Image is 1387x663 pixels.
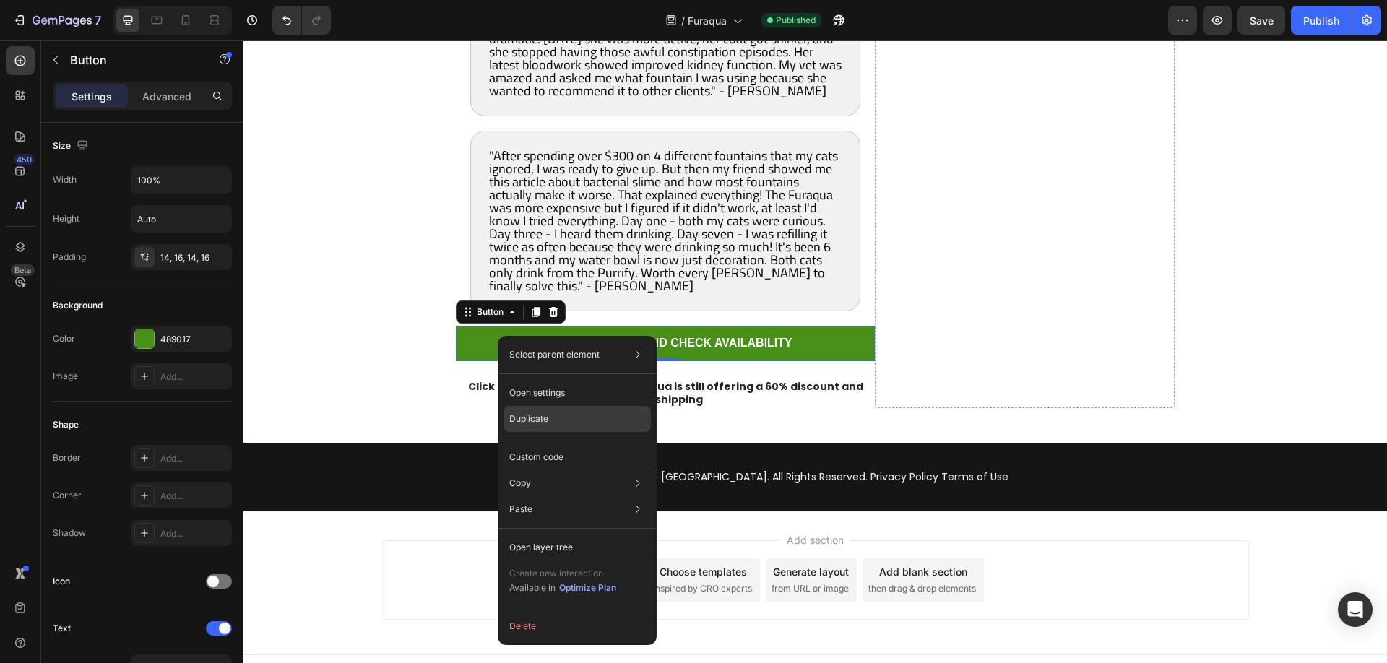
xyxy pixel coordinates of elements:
iframe: Design area [243,40,1387,663]
p: Paste [509,503,532,516]
div: Shadow [53,526,86,539]
p: Select parent element [509,348,600,361]
p: Button [70,51,193,69]
div: Undo/Redo [272,6,331,35]
p: Duplicate [509,412,548,425]
span: from URL or image [528,542,605,555]
div: Generate layout [530,524,605,539]
div: Open Intercom Messenger [1338,592,1373,627]
p: Advanced [142,89,191,104]
p: Custom code [509,451,563,464]
span: inspired by CRO experts [410,542,509,555]
span: Published [776,14,816,27]
input: Auto [131,206,231,232]
div: Image [53,370,78,383]
div: Shape [53,418,79,431]
div: Border [53,451,81,464]
span: "After spending over $300 on 4 different fountains that my cats ignored, I was ready to give up. ... [246,103,595,257]
div: Optimize Plan [559,581,616,594]
div: Width [53,173,77,186]
span: Available in [509,582,556,593]
div: Size [53,136,91,156]
span: / [681,13,685,28]
p: Open settings [509,386,565,399]
div: Beta [11,264,35,276]
div: 14, 16, 14, 16 [160,251,228,264]
div: Add... [160,452,228,465]
span: © 2025 [GEOGRAPHIC_DATA]. All Rights Reserved. Privacy Policy Terms of Use [379,429,765,443]
button: 7 [6,6,108,35]
p: 7 [95,12,101,29]
div: Icon [53,575,70,588]
div: Color [53,332,75,345]
p: Settings [72,89,112,104]
button: Save [1237,6,1285,35]
div: Publish [1303,13,1339,28]
div: Add blank section [636,524,724,539]
div: Text [53,622,71,635]
div: Button [230,265,263,278]
p: Create new interaction [509,566,617,581]
div: Padding [53,251,86,264]
a: APPLY DISCOUNT AND CHECK AVAILABILITY [212,285,631,321]
button: Publish [1291,6,1352,35]
strong: Click the link above to see if Furaqua is still offering a 60% discount and free shipping [225,339,620,366]
div: Add... [160,490,228,503]
div: Choose templates [416,524,504,539]
button: Delete [504,613,651,639]
div: 450 [14,154,35,165]
p: Copy [509,477,531,490]
button: Optimize Plan [558,581,617,595]
div: Add... [160,527,228,540]
div: Height [53,212,79,225]
p: APPLY DISCOUNT AND CHECK AVAILABILITY [295,295,549,311]
span: then drag & drop elements [625,542,733,555]
span: Save [1250,14,1274,27]
div: Corner [53,489,82,502]
input: Auto [131,167,231,193]
div: Background [53,299,103,312]
span: Furaqua [688,13,727,28]
div: 489017 [160,333,228,346]
div: Add... [160,370,228,383]
p: Open layer tree [509,541,573,554]
span: Add section [537,492,606,507]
